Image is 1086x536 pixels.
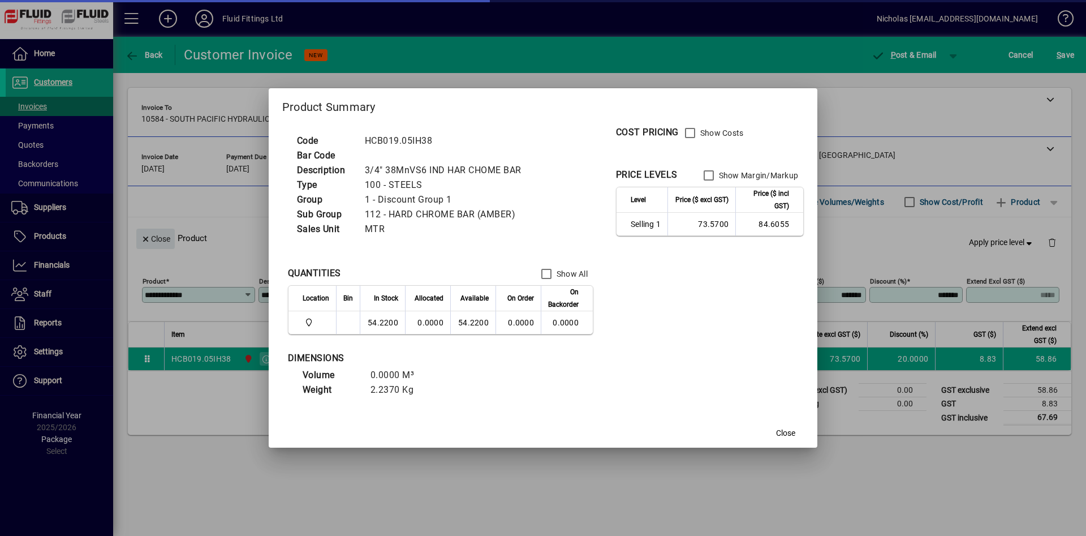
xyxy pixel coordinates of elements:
span: Allocated [415,292,443,305]
td: 73.5700 [667,213,735,235]
td: 84.6055 [735,213,803,235]
td: 112 - HARD CHROME BAR (AMBER) [359,207,535,222]
span: 0.0000 [508,318,534,327]
td: 54.2200 [360,311,405,334]
span: Available [460,292,489,305]
td: Description [291,163,359,178]
td: 3/4" 38MnVS6 IND HAR CHOME BAR [359,163,535,178]
td: Weight [297,383,365,397]
label: Show Costs [698,127,744,139]
span: Close [776,427,795,439]
td: Volume [297,368,365,383]
span: On Order [507,292,534,305]
td: Group [291,192,359,207]
div: DIMENSIONS [288,351,571,365]
label: Show All [554,268,588,280]
td: Sales Unit [291,222,359,237]
span: Selling 1 [631,218,661,230]
span: Location [303,292,329,305]
td: Bar Code [291,148,359,163]
span: Bin [343,292,353,305]
td: Code [291,134,359,148]
td: 100 - STEELS [359,178,535,192]
td: Sub Group [291,207,359,222]
td: 54.2200 [450,311,495,334]
span: Price ($ excl GST) [675,194,729,206]
td: 2.2370 Kg [365,383,433,397]
label: Show Margin/Markup [717,170,799,181]
div: COST PRICING [616,126,679,139]
h2: Product Summary [269,88,817,121]
td: 0.0000 M³ [365,368,433,383]
td: MTR [359,222,535,237]
span: Level [631,194,646,206]
td: Type [291,178,359,192]
td: HCB019.05IH38 [359,134,535,148]
div: PRICE LEVELS [616,168,678,182]
span: In Stock [374,292,398,305]
div: QUANTITIES [288,267,341,280]
td: 0.0000 [541,311,593,334]
button: Close [768,423,804,443]
td: 1 - Discount Group 1 [359,192,535,207]
td: 0.0000 [405,311,450,334]
span: Price ($ incl GST) [743,187,789,212]
span: On Backorder [548,286,579,311]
